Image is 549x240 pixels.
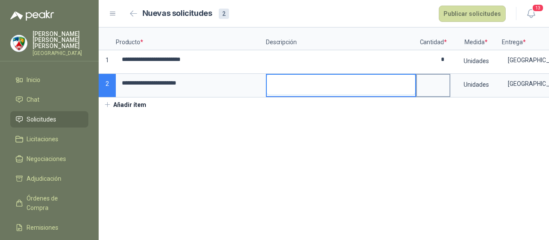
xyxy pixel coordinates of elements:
[10,10,54,21] img: Logo peakr
[439,6,506,22] button: Publicar solicitudes
[10,72,88,88] a: Inicio
[142,7,212,20] h2: Nuevas solicitudes
[10,151,88,167] a: Negociaciones
[27,194,80,213] span: Órdenes de Compra
[33,51,88,56] p: [GEOGRAPHIC_DATA]
[99,97,151,112] button: Añadir ítem
[10,111,88,128] a: Solicitudes
[266,27,416,50] p: Descripción
[10,91,88,108] a: Chat
[27,223,58,232] span: Remisiones
[450,27,502,50] p: Medida
[451,51,501,71] div: Unidades
[10,131,88,147] a: Licitaciones
[99,50,116,74] p: 1
[27,134,58,144] span: Licitaciones
[27,75,40,85] span: Inicio
[10,170,88,187] a: Adjudicación
[416,27,450,50] p: Cantidad
[523,6,539,21] button: 13
[11,35,27,52] img: Company Logo
[451,75,501,94] div: Unidades
[10,190,88,216] a: Órdenes de Compra
[99,74,116,97] p: 2
[10,219,88,236] a: Remisiones
[27,95,39,104] span: Chat
[27,115,56,124] span: Solicitudes
[27,174,61,183] span: Adjudicación
[33,31,88,49] p: [PERSON_NAME] [PERSON_NAME] [PERSON_NAME]
[532,4,544,12] span: 13
[219,9,229,19] div: 2
[27,154,66,164] span: Negociaciones
[116,27,266,50] p: Producto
